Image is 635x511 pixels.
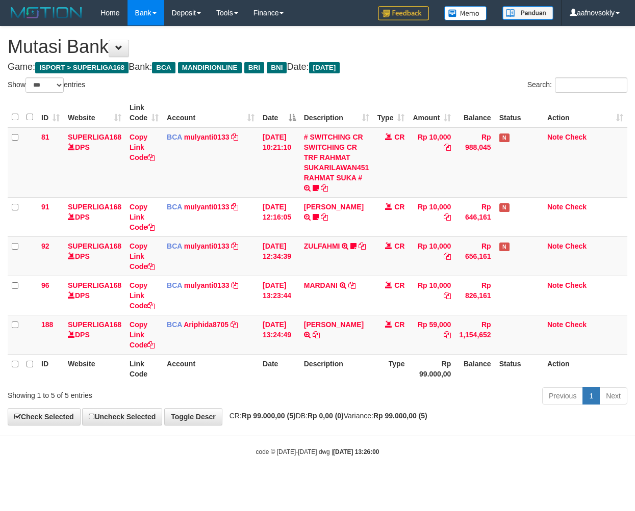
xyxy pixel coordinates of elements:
th: Link Code [125,354,163,383]
a: Toggle Descr [164,408,222,425]
a: Ariphida8705 [184,320,228,329]
a: Copy ADAM RAHIM to clipboard [313,331,320,339]
th: Description [300,354,373,383]
img: Feedback.jpg [378,6,429,20]
a: Copy Rp 10,000 to clipboard [444,252,451,260]
a: Check [565,203,587,211]
td: DPS [64,197,125,236]
a: Copy Link Code [130,320,155,349]
th: Rp 99.000,00 [409,354,455,383]
span: BCA [167,203,182,211]
td: [DATE] 12:16:05 [259,197,300,236]
td: Rp 1,154,652 [455,315,495,354]
a: mulyanti0133 [184,242,230,250]
th: Type: activate to sort column ascending [373,98,409,127]
a: Copy mulyanti0133 to clipboard [231,133,238,141]
a: Copy ZULFAHMI to clipboard [359,242,366,250]
td: DPS [64,276,125,315]
a: Copy Rp 10,000 to clipboard [444,213,451,221]
th: Action: activate to sort column ascending [543,98,627,127]
td: Rp 988,045 [455,127,495,198]
td: [DATE] 13:23:44 [259,276,300,315]
a: Note [547,320,563,329]
span: BNI [267,62,287,73]
a: Check [565,320,587,329]
span: BCA [167,242,182,250]
span: BCA [167,320,182,329]
a: Uncheck Selected [82,408,162,425]
img: MOTION_logo.png [8,5,85,20]
span: [DATE] [309,62,340,73]
span: CR: DB: Variance: [224,412,427,420]
img: Button%20Memo.svg [444,6,487,20]
td: DPS [64,315,125,354]
a: Check [565,242,587,250]
label: Show entries [8,77,85,93]
a: Copy mulyanti0133 to clipboard [231,281,238,289]
a: Check [565,133,587,141]
a: Note [547,133,563,141]
a: mulyanti0133 [184,133,230,141]
th: Link Code: activate to sort column ascending [125,98,163,127]
strong: Rp 99.000,00 (5) [373,412,427,420]
a: Copy Link Code [130,281,155,310]
th: Website: activate to sort column ascending [64,98,125,127]
a: Note [547,281,563,289]
td: DPS [64,127,125,198]
select: Showentries [26,77,64,93]
a: Copy mulyanti0133 to clipboard [231,203,238,211]
a: Copy MARDANI to clipboard [348,281,355,289]
label: Search: [527,77,627,93]
a: SUPERLIGA168 [68,281,121,289]
a: MARDANI [304,281,338,289]
a: SUPERLIGA168 [68,203,121,211]
th: Balance [455,98,495,127]
span: ISPORT > SUPERLIGA168 [35,62,129,73]
span: 91 [41,203,49,211]
strong: [DATE] 13:26:00 [333,448,379,455]
a: [PERSON_NAME] [304,203,364,211]
td: [DATE] 13:24:49 [259,315,300,354]
strong: Rp 0,00 (0) [308,412,344,420]
td: Rp 656,161 [455,236,495,276]
td: Rp 10,000 [409,236,455,276]
th: Status [495,354,543,383]
img: panduan.png [502,6,553,20]
td: [DATE] 12:34:39 [259,236,300,276]
input: Search: [555,77,627,93]
th: Amount: activate to sort column ascending [409,98,455,127]
a: Note [547,203,563,211]
a: SUPERLIGA168 [68,242,121,250]
th: Status [495,98,543,127]
th: Website [64,354,125,383]
a: Check Selected [8,408,81,425]
a: Copy # SWITCHING CR SWITCHING CR TRF RAHMAT SUKARILAWAN451 RAHMAT SUKA # to clipboard [321,184,328,192]
th: Description: activate to sort column ascending [300,98,373,127]
strong: Rp 99.000,00 (5) [242,412,296,420]
a: Note [547,242,563,250]
a: ZULFAHMI [304,242,340,250]
div: Showing 1 to 5 of 5 entries [8,386,257,400]
span: MANDIRIONLINE [178,62,242,73]
a: Copy mulyanti0133 to clipboard [231,242,238,250]
span: 81 [41,133,49,141]
a: Copy Link Code [130,133,155,162]
th: Account [163,354,259,383]
span: CR [394,133,404,141]
th: Date [259,354,300,383]
h4: Game: Bank: Date: [8,62,627,72]
a: [PERSON_NAME] [304,320,364,329]
a: Copy Rp 59,000 to clipboard [444,331,451,339]
span: Has Note [499,243,510,251]
th: Action [543,354,627,383]
a: mulyanti0133 [184,203,230,211]
a: SUPERLIGA168 [68,133,121,141]
th: Balance [455,354,495,383]
span: BCA [152,62,175,73]
td: DPS [64,236,125,276]
th: ID: activate to sort column ascending [37,98,64,127]
span: Has Note [499,203,510,212]
td: Rp 10,000 [409,276,455,315]
span: 92 [41,242,49,250]
td: Rp 59,000 [409,315,455,354]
